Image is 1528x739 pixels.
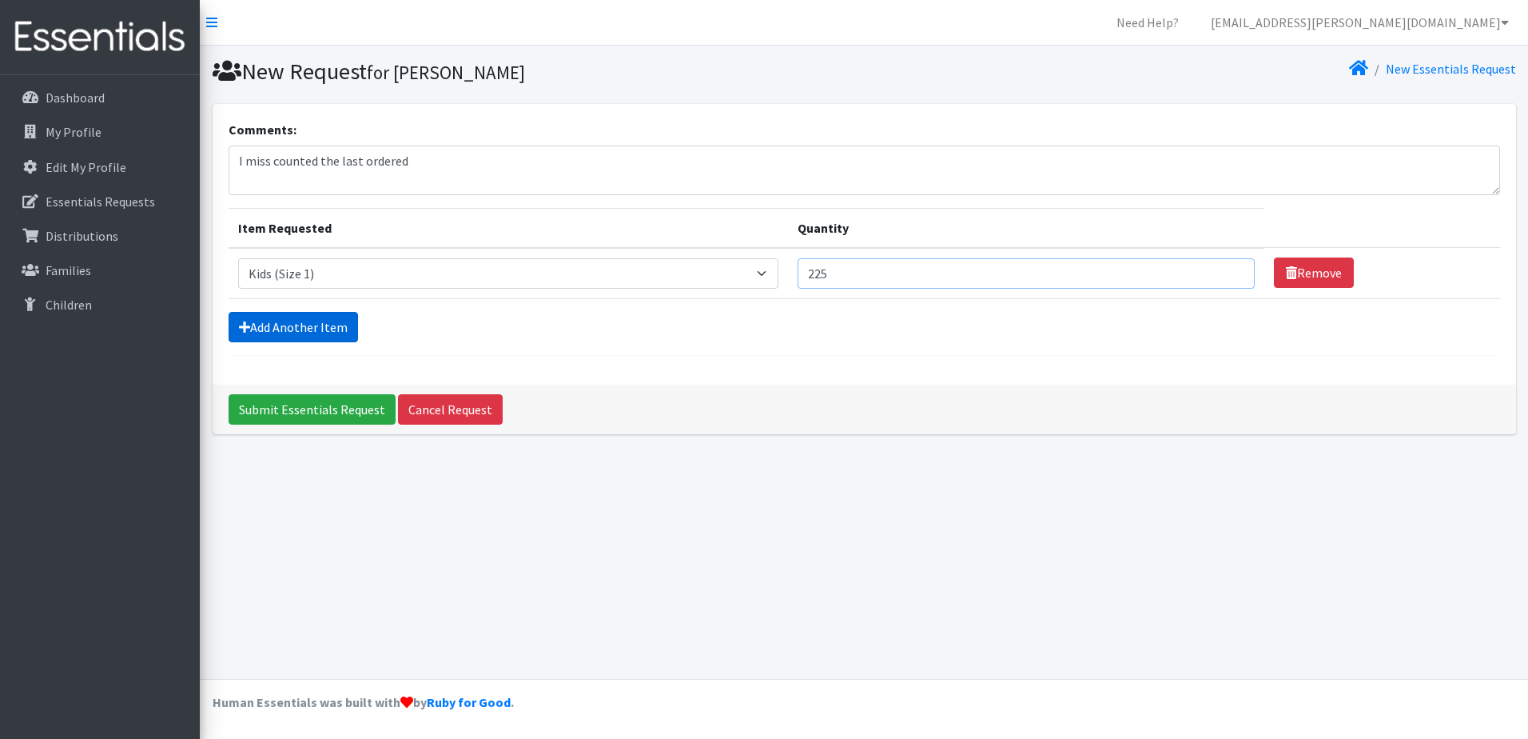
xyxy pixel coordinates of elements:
[6,82,193,114] a: Dashboard
[213,58,858,86] h1: New Request
[229,312,358,342] a: Add Another Item
[229,208,789,248] th: Item Requested
[1274,258,1354,288] a: Remove
[46,124,101,140] p: My Profile
[1198,6,1522,38] a: [EMAIL_ADDRESS][PERSON_NAME][DOMAIN_NAME]
[1386,61,1516,77] a: New Essentials Request
[6,254,193,286] a: Families
[367,61,525,84] small: for [PERSON_NAME]
[6,186,193,218] a: Essentials Requests
[1104,6,1192,38] a: Need Help?
[398,394,503,425] a: Cancel Request
[788,208,1264,248] th: Quantity
[6,220,193,252] a: Distributions
[46,228,118,244] p: Distributions
[46,159,126,175] p: Edit My Profile
[46,194,155,210] p: Essentials Requests
[6,10,193,64] img: HumanEssentials
[6,151,193,183] a: Edit My Profile
[6,289,193,321] a: Children
[6,116,193,148] a: My Profile
[229,394,396,425] input: Submit Essentials Request
[229,120,296,139] label: Comments:
[46,262,91,278] p: Families
[46,90,105,106] p: Dashboard
[427,694,511,710] a: Ruby for Good
[46,297,92,313] p: Children
[213,694,514,710] strong: Human Essentials was built with by .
